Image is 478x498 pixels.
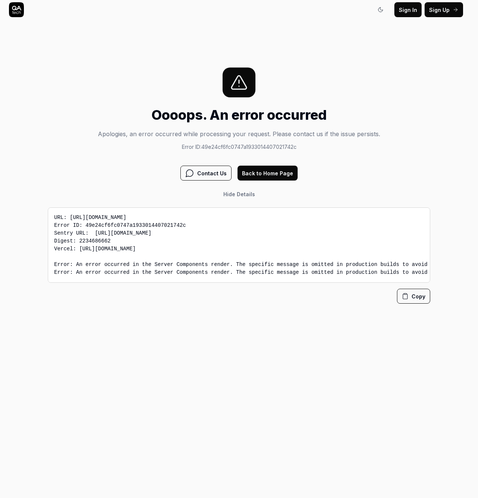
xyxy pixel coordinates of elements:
span: Sign In [399,6,417,14]
button: Hide Details [219,187,260,201]
span: Sign Up [429,6,450,14]
span: Hide [223,191,235,197]
button: Copy [397,289,430,304]
pre: URL: [URL][DOMAIN_NAME] Error ID: 49e24cf6fc0747a1933014407021742c Sentry URL: [URL][DOMAIN_NAME]... [48,207,430,283]
span: Details [237,191,255,197]
p: Error ID: 49e24cf6fc0747a1933014407021742c [48,143,430,151]
button: Back to Home Page [238,166,298,181]
button: Sign Up [425,2,463,17]
h1: Oooops. An error occurred [48,105,430,125]
p: Apologies, an error occurred while processing your request. Please contact us if the issue persists. [48,129,430,138]
button: Contact Us [180,166,232,181]
button: Sign In [394,2,422,17]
